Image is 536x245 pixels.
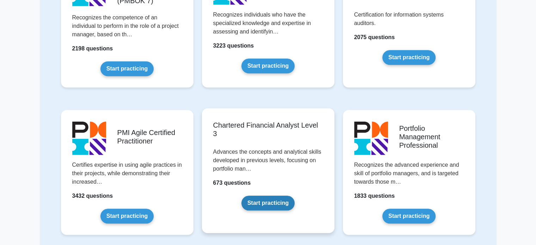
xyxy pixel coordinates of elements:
a: Start practicing [100,209,154,223]
a: Start practicing [382,209,436,223]
a: Start practicing [382,50,436,65]
a: Start practicing [241,196,295,210]
a: Start practicing [100,61,154,76]
a: Start practicing [241,59,295,73]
